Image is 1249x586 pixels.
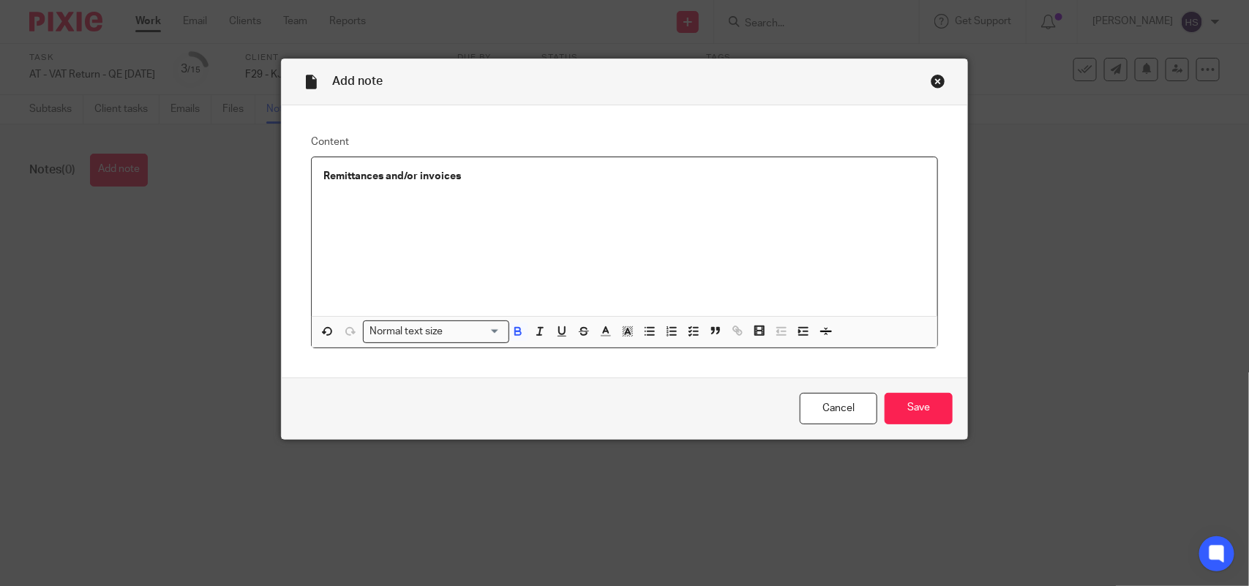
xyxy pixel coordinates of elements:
[332,75,383,87] span: Add note
[448,324,500,339] input: Search for option
[363,320,509,343] div: Search for option
[800,393,877,424] a: Cancel
[931,74,945,89] div: Close this dialog window
[323,171,461,181] strong: Remittances and/or invoices
[367,324,446,339] span: Normal text size
[311,135,938,149] label: Content
[885,393,953,424] input: Save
